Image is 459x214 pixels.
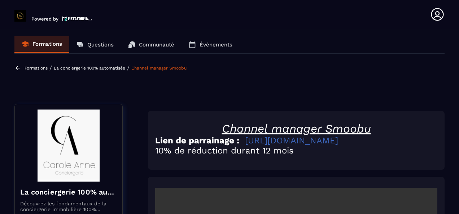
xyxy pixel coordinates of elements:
[54,66,125,71] a: La conciergerie 100% automatisée
[121,36,182,53] a: Communauté
[245,135,338,146] a: [URL][DOMAIN_NAME]
[155,135,239,146] strong: Lien de parrainage :
[20,110,117,182] img: banner
[25,66,48,71] a: Formations
[49,64,52,71] span: /
[200,41,232,48] p: Événements
[182,36,240,53] a: Événements
[87,41,114,48] p: Questions
[14,36,69,53] a: Formations
[62,15,92,22] img: logo
[155,146,437,156] h2: 10% de réduction durant 12 mois
[32,41,62,47] p: Formations
[14,10,26,22] img: logo-branding
[20,201,117,212] p: Découvrez les fondamentaux de la conciergerie immobilière 100% automatisée. Cette formation est c...
[127,64,130,71] span: /
[131,66,187,71] a: Channel manager Smoobu
[139,41,174,48] p: Communauté
[69,36,121,53] a: Questions
[31,16,58,22] p: Powered by
[20,187,117,197] h4: La conciergerie 100% automatisée
[222,122,371,135] u: Channel manager Smoobu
